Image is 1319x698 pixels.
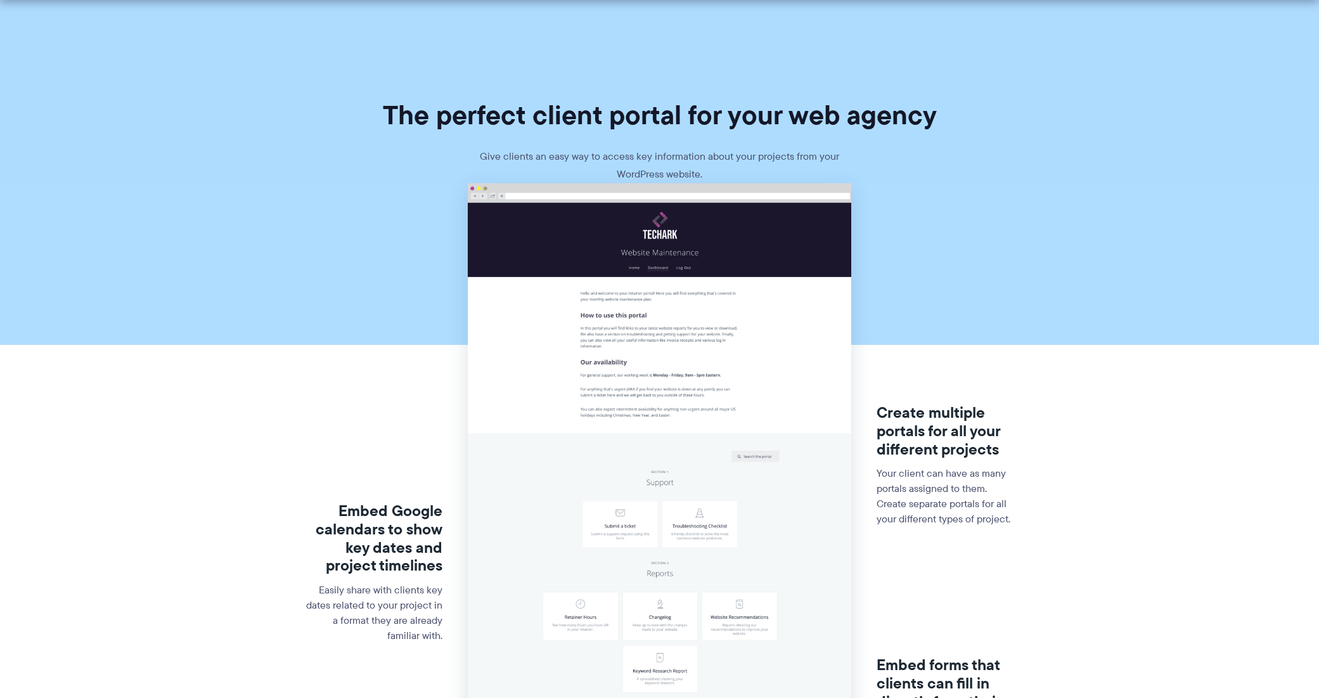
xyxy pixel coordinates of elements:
[877,466,1015,527] p: Your client can have as many portals assigned to them. Create separate portals for all your diffe...
[304,502,442,575] h3: Embed Google calendars to show key dates and project timelines
[877,404,1015,458] h3: Create multiple portals for all your different projects
[304,583,442,643] p: Easily share with clients key dates related to your project in a format they are already familiar...
[470,148,850,183] p: Give clients an easy way to access key information about your projects from your WordPress website.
